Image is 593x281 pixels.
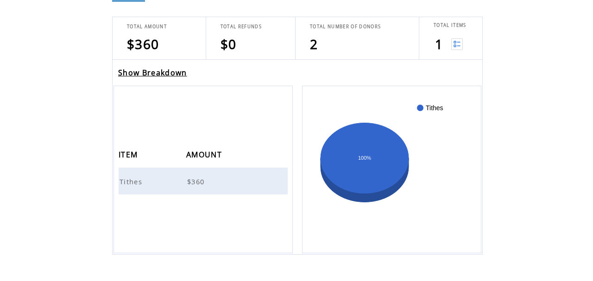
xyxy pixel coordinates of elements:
[187,177,207,186] span: $360
[434,22,467,28] span: TOTAL ITEMS
[127,35,159,53] span: $360
[310,35,318,53] span: 2
[435,35,443,53] span: 1
[120,177,145,186] span: Tithes
[186,151,224,157] a: AMOUNT
[127,24,167,30] span: TOTAL AMOUNT
[358,155,371,161] text: 100%
[120,176,145,185] a: Tithes
[221,24,262,30] span: TOTAL REFUNDS
[119,151,140,157] a: ITEM
[451,38,463,50] img: View list
[118,68,187,78] a: Show Breakdown
[426,104,443,112] text: Tithes
[310,24,381,30] span: TOTAL NUMBER OF DONORS
[316,100,467,239] svg: A chart.
[186,147,224,164] span: AMOUNT
[119,147,140,164] span: ITEM
[221,35,237,53] span: $0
